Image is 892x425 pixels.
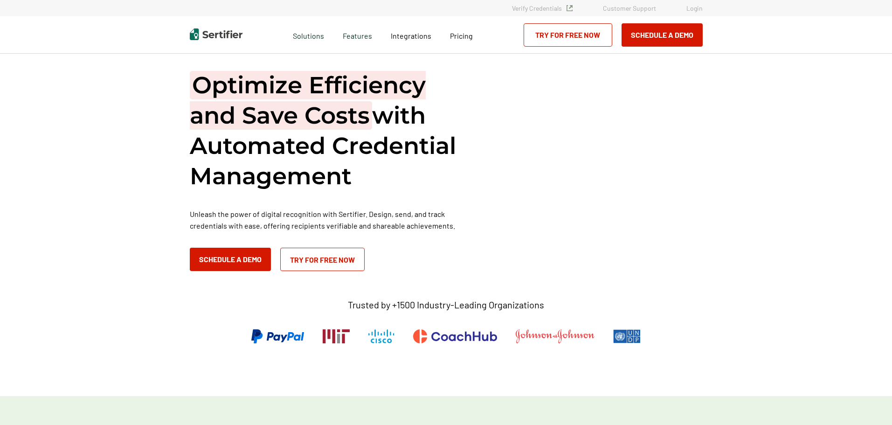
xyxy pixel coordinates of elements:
[391,29,431,41] a: Integrations
[603,4,656,12] a: Customer Support
[368,329,394,343] img: Cisco
[190,70,470,191] h1: with Automated Credential Management
[293,29,324,41] span: Solutions
[413,329,497,343] img: CoachHub
[190,28,242,40] img: Sertifier | Digital Credentialing Platform
[450,29,473,41] a: Pricing
[190,71,426,130] span: Optimize Efficiency and Save Costs
[567,5,573,11] img: Verified
[280,248,365,271] a: Try for Free Now
[512,4,573,12] a: Verify Credentials
[323,329,350,343] img: Massachusetts Institute of Technology
[524,23,612,47] a: Try for Free Now
[251,329,304,343] img: PayPal
[348,299,544,311] p: Trusted by +1500 Industry-Leading Organizations
[190,208,470,231] p: Unleash the power of digital recognition with Sertifier. Design, send, and track credentials with...
[516,329,594,343] img: Johnson & Johnson
[391,31,431,40] span: Integrations
[450,31,473,40] span: Pricing
[613,329,641,343] img: UNDP
[686,4,703,12] a: Login
[343,29,372,41] span: Features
